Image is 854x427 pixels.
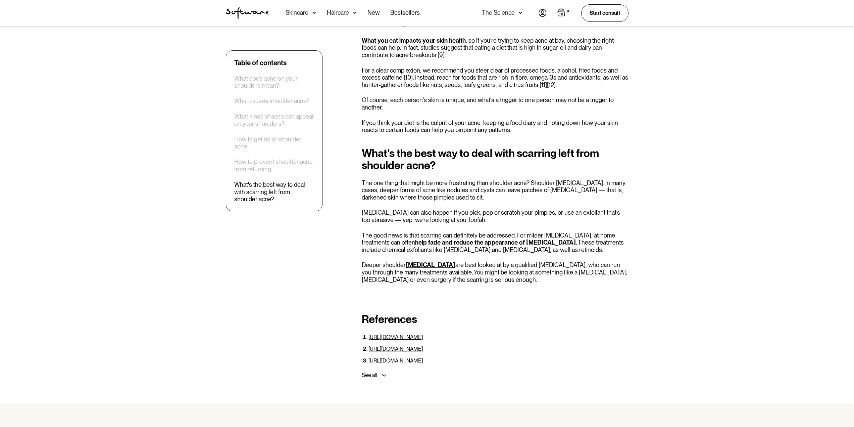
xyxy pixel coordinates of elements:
[362,372,377,379] div: See all
[362,232,629,254] p: The good news is that scarring can definitely be addressed. For milder [MEDICAL_DATA], at-home tr...
[565,8,570,14] div: 0
[368,357,423,364] a: [URL][DOMAIN_NAME]
[362,261,629,283] p: Deeper shoulder are best looked at by a qualified [MEDICAL_DATA], who can run you through the man...
[234,75,314,89] a: What does acne on your shoulders mean?
[362,119,629,134] p: If you think your diet is the culprit of your acne, keeping a food diary and noting down how your...
[557,8,570,18] a: Open empty cart
[362,209,629,223] p: [MEDICAL_DATA] can also happen if you pick, pop or scratch your pimples, or use an exfoliant that...
[362,67,629,89] p: For a clear complexion, we recommend you steer clear of processed foods, alcohol, fried foods and...
[234,98,309,105] a: What causes shoulder acne?
[327,9,349,16] div: Haircare
[406,261,455,268] a: [MEDICAL_DATA]
[226,7,269,19] a: home
[362,96,629,111] p: Of course, each person's skin is unique, and what's a trigger to one person may not be a trigger ...
[226,7,269,19] img: Software Logo
[286,9,308,16] div: Skincare
[362,313,629,326] h2: References
[353,9,357,16] img: arrow down
[362,147,629,171] h2: What's the best way to deal with scarring left from shoulder acne?
[482,9,515,16] div: The Science
[368,334,423,340] a: [URL][DOMAIN_NAME]
[362,179,629,201] p: The one thing that might be more frustrating than shoulder acne? Shoulder [MEDICAL_DATA]. In many...
[415,239,576,246] a: help fade and reduce the appearance of [MEDICAL_DATA]
[581,4,629,22] a: Start consult
[519,9,522,16] img: arrow down
[234,181,314,203] a: What's the best way to deal with scarring left from shoulder acne?
[234,136,314,150] a: How to get rid of shoulder acne
[368,346,423,352] a: [URL][DOMAIN_NAME]
[234,113,314,128] a: What kinds of acne can appear on your shoulders?
[362,37,466,44] a: What you eat impacts your skin health
[234,59,287,67] div: Table of contents
[362,37,629,59] p: , so if you're trying to keep acne at bay, choosing the right foods can help. In fact, studies su...
[312,9,316,16] img: arrow down
[234,159,314,173] a: How to prevent shoulder acne from returning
